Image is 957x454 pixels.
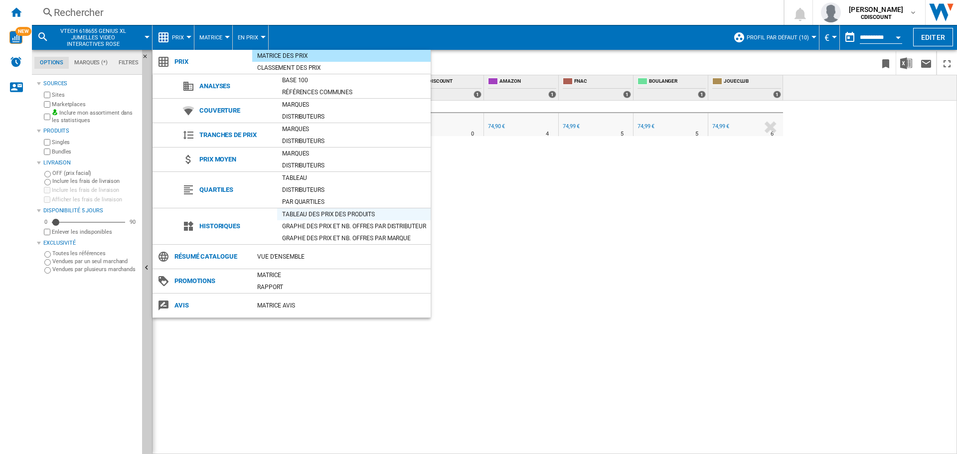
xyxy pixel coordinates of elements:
div: Marques [277,149,431,158]
div: Marques [277,124,431,134]
div: Graphe des prix et nb. offres par distributeur [277,221,431,231]
span: Avis [169,299,252,312]
div: Distributeurs [277,160,431,170]
div: Base 100 [277,75,431,85]
span: Couverture [194,104,277,118]
div: Graphe des prix et nb. offres par marque [277,233,431,243]
span: Analyses [194,79,277,93]
div: Tableau des prix des produits [277,209,431,219]
div: Matrice [252,270,431,280]
span: Promotions [169,274,252,288]
div: Tableau [277,173,431,183]
div: Références communes [277,87,431,97]
div: Distributeurs [277,185,431,195]
span: Tranches de prix [194,128,277,142]
span: Résumé catalogue [169,250,252,264]
div: Par quartiles [277,197,431,207]
div: Matrice des prix [252,51,431,61]
div: Classement des prix [252,63,431,73]
span: Prix moyen [194,152,277,166]
div: Vue d'ensemble [252,252,431,262]
span: Prix [169,55,252,69]
div: Distributeurs [277,136,431,146]
span: Historiques [194,219,277,233]
div: Matrice AVIS [252,301,431,310]
div: Rapport [252,282,431,292]
div: Distributeurs [277,112,431,122]
span: Quartiles [194,183,277,197]
div: Marques [277,100,431,110]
